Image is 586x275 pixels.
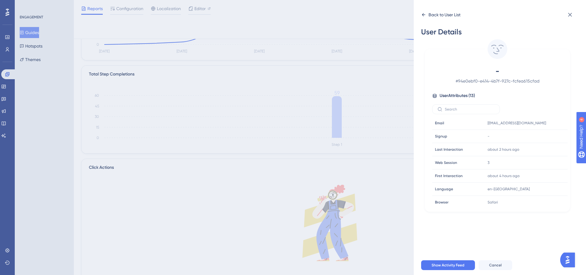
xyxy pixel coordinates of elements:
[443,66,552,76] span: -
[445,107,495,111] input: Search
[488,160,489,165] span: 3
[435,134,447,139] span: Signup
[421,260,475,270] button: Show Activity Feed
[421,27,574,37] div: User Details
[14,2,38,9] span: Need Help?
[443,77,552,85] span: # 94e0ebf0-e414-4b7f-927c-fcfea615cfad
[435,160,457,165] span: Web Session
[432,263,464,268] span: Show Activity Feed
[479,260,512,270] button: Cancel
[488,121,546,126] span: [EMAIL_ADDRESS][DOMAIN_NAME]
[488,147,519,152] time: about 2 hours ago
[435,121,444,126] span: Email
[560,251,579,269] iframe: UserGuiding AI Assistant Launcher
[488,134,489,139] span: -
[435,200,448,205] span: Browser
[43,3,45,8] div: 4
[488,187,530,192] span: en-[GEOGRAPHIC_DATA]
[435,187,453,192] span: Language
[429,11,460,18] div: Back to User List
[488,174,520,178] time: about 4 hours ago
[440,92,475,99] span: User Attributes ( 13 )
[435,147,463,152] span: Last Interaction
[488,200,498,205] span: Safari
[435,173,463,178] span: First Interaction
[489,263,502,268] span: Cancel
